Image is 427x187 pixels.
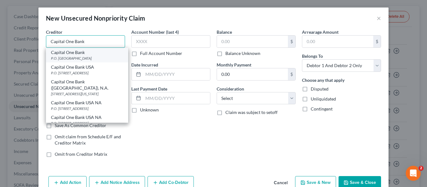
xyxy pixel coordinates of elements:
label: Balance Unknown [225,50,260,57]
label: Date Incurred [131,62,158,68]
label: Arrearage Amount [302,29,339,35]
span: Claim was subject to setoff [225,110,278,115]
div: $ [288,36,295,47]
div: $ [373,36,381,47]
label: Choose any that apply [302,77,344,83]
span: Creditor [46,29,63,35]
div: Capital One Bank USA NA [51,100,123,106]
label: Save As Common Creditor [55,122,106,129]
div: P.O. [STREET_ADDRESS] [51,121,123,126]
input: 0.00 [217,68,288,80]
input: 0.00 [217,36,288,47]
div: Capital One Bank USA NA [51,114,123,121]
div: Capital One Bank [51,49,123,56]
div: [STREET_ADDRESS][US_STATE] [51,91,123,96]
label: Unknown [140,107,159,113]
input: Search creditor by name... [46,35,125,48]
input: XXXX [131,35,210,48]
input: MM/DD/YYYY [143,92,210,104]
label: Monthly Payment [217,62,251,68]
label: Account Number (last 4) [131,29,179,35]
div: Capital One Bank ([GEOGRAPHIC_DATA]), N.A. [51,79,123,91]
div: P.O. [STREET_ADDRESS] [51,106,123,111]
input: 0.00 [302,36,373,47]
label: Balance [217,29,232,35]
label: Last Payment Date [131,86,167,92]
span: Omit claim from Schedule E/F and Creditor Matrix [55,134,121,145]
input: MM/DD/YYYY [143,68,210,80]
div: $ [288,68,295,80]
span: Omit from Creditor Matrix [55,151,107,157]
label: Full Account Number [140,50,182,57]
iframe: Intercom live chat [406,166,421,181]
div: P.O. [GEOGRAPHIC_DATA] [51,56,123,61]
label: Consideration [217,86,244,92]
div: New Unsecured Nonpriority Claim [46,14,145,22]
span: 2 [419,166,424,171]
button: × [377,14,381,22]
span: Unliquidated [311,96,336,101]
div: Capital One Bank USA [51,64,123,70]
span: Contingent [311,106,333,111]
div: P.O. [STREET_ADDRESS] [51,70,123,76]
span: Belongs To [302,53,323,59]
span: Disputed [311,86,329,91]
